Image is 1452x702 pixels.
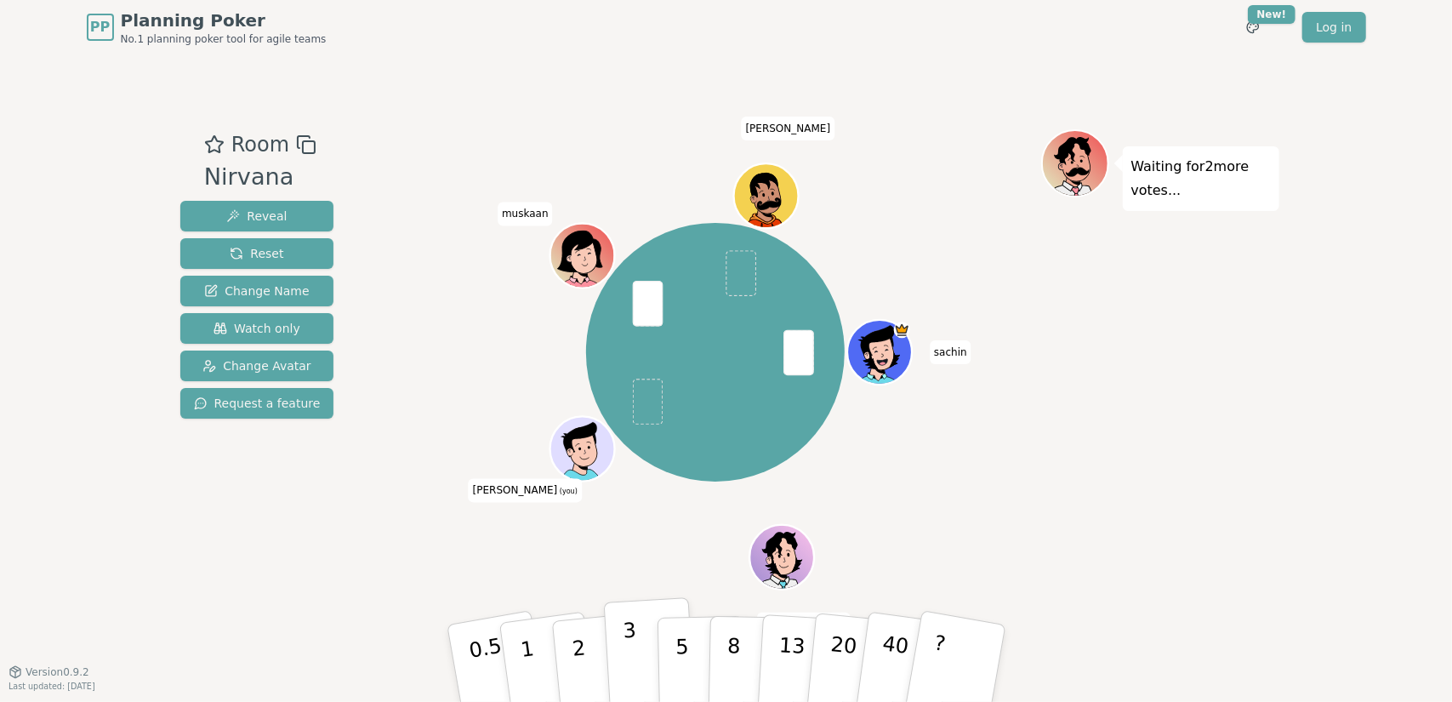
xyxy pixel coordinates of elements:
span: Planning Poker [121,9,327,32]
span: Change Avatar [202,357,311,374]
button: Reset [180,238,334,269]
div: New! [1248,5,1296,24]
a: PPPlanning PokerNo.1 planning poker tool for agile teams [87,9,327,46]
span: Click to change your name [498,203,553,226]
span: (you) [557,488,578,496]
button: Add as favourite [204,129,225,160]
button: Request a feature [180,388,334,419]
button: Version0.9.2 [9,665,89,679]
span: Request a feature [194,395,321,412]
span: Click to change your name [469,479,582,503]
button: Change Avatar [180,351,334,381]
span: No.1 planning poker tool for agile teams [121,32,327,46]
button: Change Name [180,276,334,306]
span: sachin is the host [894,322,910,338]
span: Last updated: [DATE] [9,682,95,691]
span: PP [90,17,110,37]
span: Click to change your name [742,117,835,140]
span: Reveal [226,208,287,225]
span: Click to change your name [757,613,851,636]
span: Change Name [204,283,309,300]
p: Waiting for 2 more votes... [1131,155,1271,203]
button: New! [1238,12,1268,43]
div: Nirvana [204,160,316,195]
button: Reveal [180,201,334,231]
span: Reset [230,245,283,262]
span: Watch only [214,320,300,337]
span: Version 0.9.2 [26,665,89,679]
a: Log in [1302,12,1365,43]
button: Click to change your avatar [552,419,612,479]
span: Click to change your name [930,340,971,364]
button: Watch only [180,313,334,344]
span: Room [231,129,289,160]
